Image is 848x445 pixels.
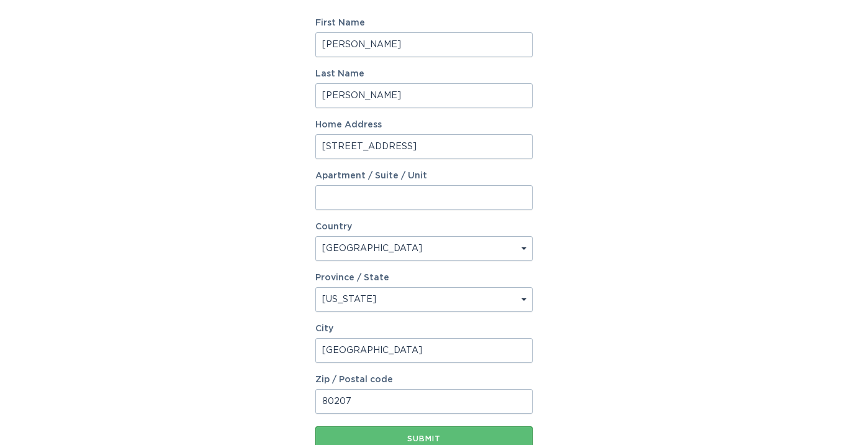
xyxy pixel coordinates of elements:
label: Apartment / Suite / Unit [315,172,533,180]
label: Zip / Postal code [315,375,533,384]
label: Last Name [315,70,533,78]
label: City [315,324,533,333]
div: Submit [322,435,526,443]
label: Province / State [315,273,389,282]
label: Country [315,222,352,231]
label: Home Address [315,121,533,129]
label: First Name [315,19,533,27]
